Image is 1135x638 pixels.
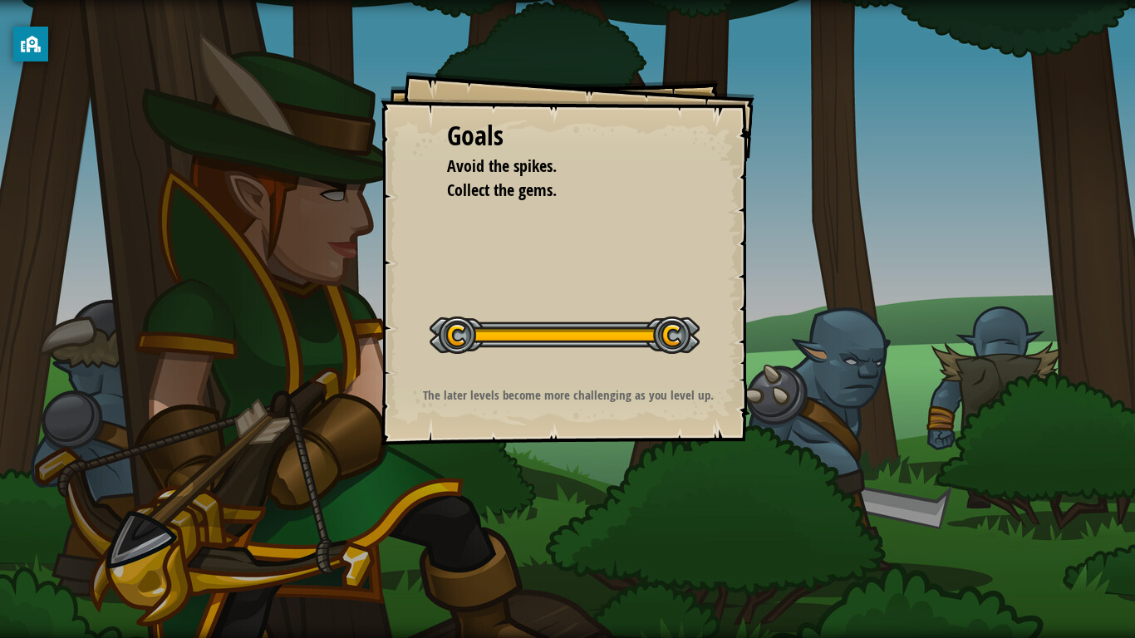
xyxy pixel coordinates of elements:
[426,155,684,179] li: Avoid the spikes.
[13,27,48,61] button: privacy banner
[447,179,557,201] span: Collect the gems.
[447,117,688,155] div: Goals
[401,386,735,404] p: The later levels become more challenging as you level up.
[426,179,684,203] li: Collect the gems.
[447,155,557,177] span: Avoid the spikes.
